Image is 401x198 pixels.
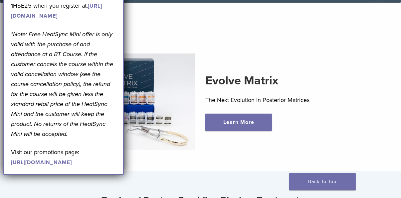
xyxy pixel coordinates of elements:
em: *Note: Free HeatSync Mini offer is only valid with the purchase of and attendance at a BT Course.... [11,31,113,138]
a: Back To Top [289,173,356,190]
p: The Next Evolution in Posterior Matrices [205,95,353,105]
a: Learn More [205,114,272,131]
a: [URL][DOMAIN_NAME] [11,159,72,166]
h2: Evolve Matrix [205,73,353,89]
p: Visit our promotions page: [11,147,116,167]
